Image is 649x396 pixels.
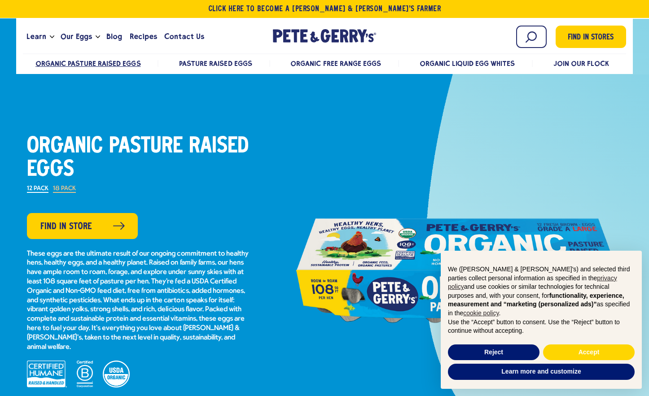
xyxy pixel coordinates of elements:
[164,31,204,42] span: Contact Us
[448,364,635,380] button: Learn more and customize
[103,25,126,49] a: Blog
[290,59,381,68] a: Organic Free Range Eggs
[179,59,252,68] a: Pasture Raised Eggs
[130,31,157,42] span: Recipes
[448,318,635,335] p: Use the “Accept” button to consent. Use the “Reject” button to continue without accepting.
[448,265,635,318] p: We ([PERSON_NAME] & [PERSON_NAME]'s) and selected third parties collect personal information as s...
[27,249,251,352] p: These eggs are the ultimate result of our ongoing commitment to healthy hens, healthy eggs, and a...
[50,35,54,39] button: Open the dropdown menu for Learn
[161,25,208,49] a: Contact Us
[27,186,48,193] label: 12 Pack
[96,35,100,39] button: Open the dropdown menu for Our Eggs
[448,344,539,361] button: Reject
[23,25,50,49] a: Learn
[35,59,141,68] a: Organic Pasture Raised Eggs
[543,344,635,361] button: Accept
[53,186,76,193] label: 18 Pack
[463,309,499,317] a: cookie policy
[126,25,161,49] a: Recipes
[40,220,92,234] span: Find in Store
[568,32,614,44] span: Find in Stores
[556,26,626,48] a: Find in Stores
[26,31,46,42] span: Learn
[27,135,251,182] h1: Organic Pasture Raised Eggs
[106,31,122,42] span: Blog
[420,59,515,68] a: Organic Liquid Egg Whites
[434,244,649,396] div: Notice
[61,31,92,42] span: Our Eggs
[553,59,609,68] a: Join Our Flock
[516,26,547,48] input: Search
[23,53,626,73] nav: desktop product menu
[27,213,138,239] a: Find in Store
[57,25,96,49] a: Our Eggs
